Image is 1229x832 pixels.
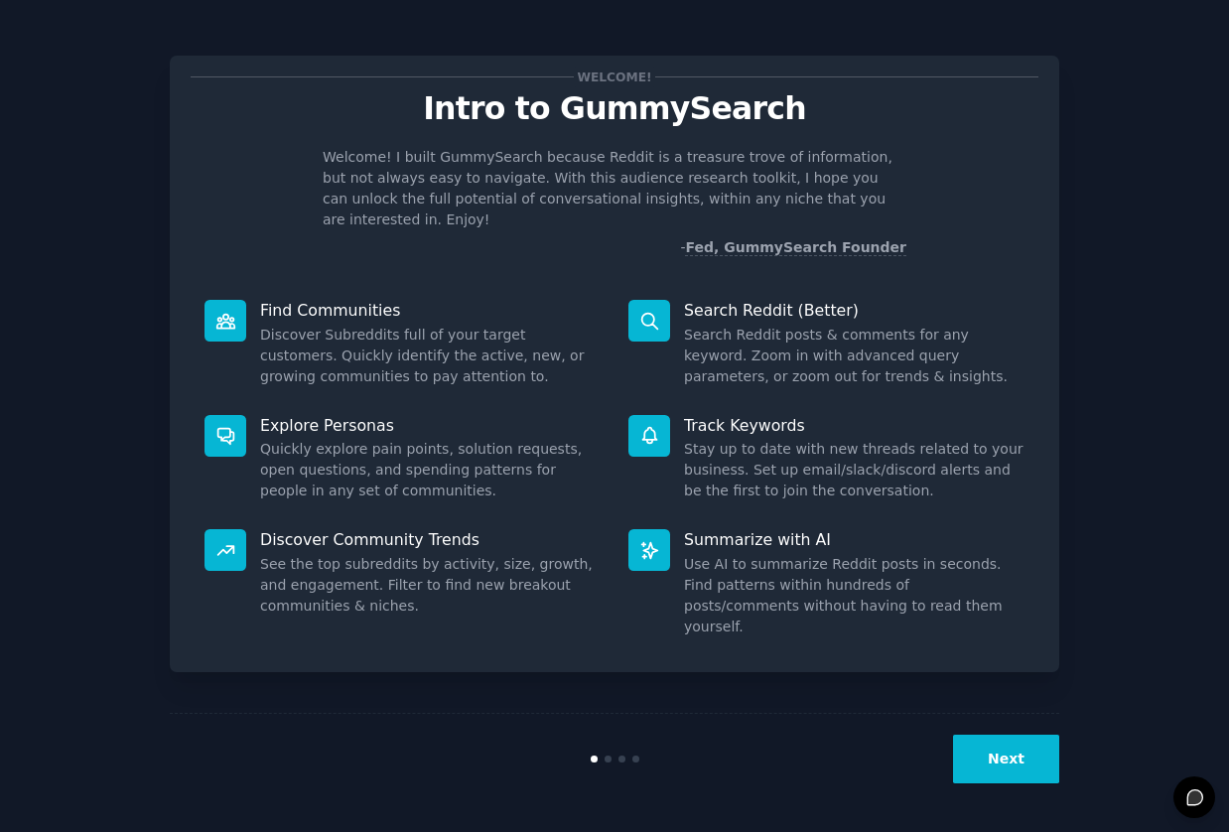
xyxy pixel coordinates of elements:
[685,239,906,256] a: Fed, GummySearch Founder
[680,237,906,258] div: -
[953,735,1059,783] button: Next
[260,415,601,436] p: Explore Personas
[260,439,601,501] dd: Quickly explore pain points, solution requests, open questions, and spending patterns for people ...
[684,300,1024,321] p: Search Reddit (Better)
[260,529,601,550] p: Discover Community Trends
[684,439,1024,501] dd: Stay up to date with new threads related to your business. Set up email/slack/discord alerts and ...
[260,325,601,387] dd: Discover Subreddits full of your target customers. Quickly identify the active, new, or growing c...
[260,554,601,617] dd: See the top subreddits by activity, size, growth, and engagement. Filter to find new breakout com...
[684,529,1024,550] p: Summarize with AI
[574,67,655,87] span: Welcome!
[323,147,906,230] p: Welcome! I built GummySearch because Reddit is a treasure trove of information, but not always ea...
[260,300,601,321] p: Find Communities
[191,91,1038,126] p: Intro to GummySearch
[684,415,1024,436] p: Track Keywords
[684,554,1024,637] dd: Use AI to summarize Reddit posts in seconds. Find patterns within hundreds of posts/comments with...
[684,325,1024,387] dd: Search Reddit posts & comments for any keyword. Zoom in with advanced query parameters, or zoom o...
